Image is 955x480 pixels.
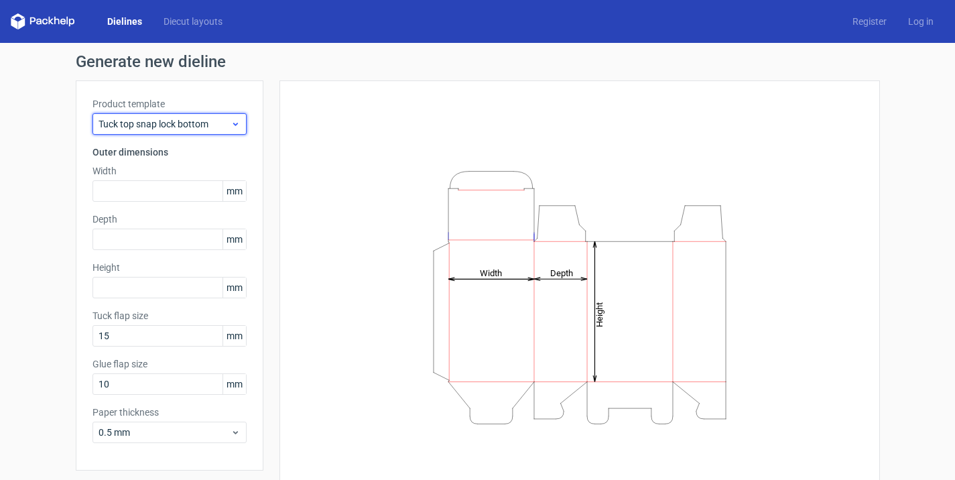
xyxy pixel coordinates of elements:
span: Tuck top snap lock bottom [99,117,231,131]
label: Height [92,261,247,274]
label: Paper thickness [92,406,247,419]
span: mm [222,374,246,394]
a: Dielines [97,15,153,28]
h3: Outer dimensions [92,145,247,159]
tspan: Depth [550,267,573,278]
h1: Generate new dieline [76,54,880,70]
label: Product template [92,97,247,111]
label: Width [92,164,247,178]
span: mm [222,278,246,298]
label: Glue flap size [92,357,247,371]
label: Tuck flap size [92,309,247,322]
a: Diecut layouts [153,15,233,28]
label: Depth [92,213,247,226]
span: 0.5 mm [99,426,231,439]
span: mm [222,181,246,201]
a: Log in [897,15,944,28]
tspan: Width [479,267,501,278]
span: mm [222,229,246,249]
tspan: Height [594,302,604,326]
a: Register [842,15,897,28]
span: mm [222,326,246,346]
